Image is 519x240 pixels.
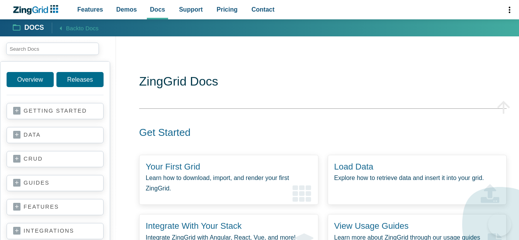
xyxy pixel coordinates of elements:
a: features [13,203,97,211]
a: Releases [56,72,104,87]
a: Overview [7,72,54,87]
h1: ZingGrid Docs [139,74,507,91]
a: Load Data [334,162,374,171]
a: Your First Grid [146,162,200,171]
span: Docs [150,4,165,15]
a: View Usage Guides [334,221,409,231]
a: getting started [13,107,97,115]
span: Demos [116,4,137,15]
a: Integrate With Your Stack [146,221,242,231]
a: integrations [13,227,97,235]
a: Docs [13,23,44,33]
a: ZingChart Logo. Click to return to the homepage [12,5,62,15]
span: Features [77,4,103,15]
span: Back [66,23,99,33]
span: Pricing [217,4,238,15]
strong: Docs [24,24,44,31]
input: search input [6,43,99,55]
span: Contact [252,4,275,15]
a: guides [13,179,97,187]
a: crud [13,155,97,163]
a: data [13,131,97,139]
p: Learn how to download, import, and render your first ZingGrid. [146,173,312,194]
h2: Get Started [130,126,497,139]
p: Explore how to retrieve data and insert it into your grid. [334,173,500,183]
a: Backto Docs [52,22,99,33]
span: Support [179,4,202,15]
iframe: Toggle Customer Support [488,213,511,236]
span: to Docs [79,25,99,31]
